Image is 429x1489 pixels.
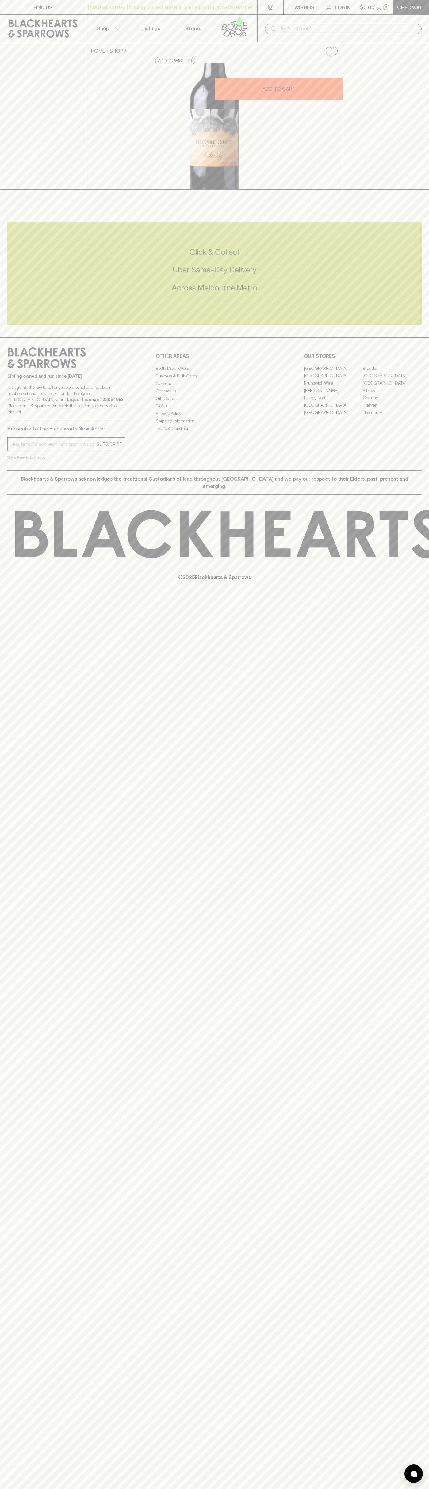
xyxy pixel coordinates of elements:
[129,15,172,42] a: Tastings
[140,25,160,32] p: Tastings
[411,1471,417,1477] img: bubble-icon
[110,48,123,54] a: SHOP
[363,394,422,401] a: Geelong
[304,401,363,409] a: [GEOGRAPHIC_DATA]
[156,365,274,372] a: Bottle Drop FAQ's
[385,6,387,9] p: 0
[185,25,201,32] p: Stores
[304,352,422,360] p: OUR STORES
[363,365,422,372] a: Braddon
[94,438,125,451] button: SUBSCRIBE
[363,387,422,394] a: Fitzroy
[97,441,122,448] p: SUBSCRIBE
[262,85,295,93] p: ADD TO CART
[33,4,52,11] p: FIND US
[7,283,422,293] h5: Across Melbourne Metro
[304,394,363,401] a: Fitzroy North
[156,395,274,402] a: Gift Cards
[7,454,125,460] p: We will never spam you
[156,425,274,432] a: Terms & Conditions
[7,247,422,257] h5: Click & Collect
[7,265,422,275] h5: Uber Same-Day Delivery
[304,372,363,379] a: [GEOGRAPHIC_DATA]
[156,417,274,425] a: Shipping Information
[86,63,343,189] img: 39721.png
[304,379,363,387] a: Brunswick West
[360,4,375,11] p: $0.00
[155,57,195,64] button: Add to wishlist
[7,222,422,325] div: Call to action block
[67,397,124,402] strong: Liquor License #32064953
[397,4,425,11] p: Checkout
[363,401,422,409] a: Prahran
[304,387,363,394] a: [PERSON_NAME]
[215,78,343,100] button: ADD TO CART
[280,24,417,34] input: Try "Pinot noir"
[156,372,274,380] a: Business & Bulk Gifting
[12,475,417,490] p: Blackhearts & Sparrows acknowledges the traditional Custodians of land throughout [GEOGRAPHIC_DAT...
[156,387,274,395] a: Contact Us
[304,365,363,372] a: [GEOGRAPHIC_DATA]
[304,409,363,416] a: [GEOGRAPHIC_DATA]
[7,384,125,415] p: It is against the law to sell or supply alcohol to, or to obtain alcohol on behalf of a person un...
[91,48,105,54] a: HOME
[12,439,94,449] input: e.g. jane@blackheartsandsparrows.com.au
[172,15,215,42] a: Stores
[7,425,125,432] p: Subscribe to The Blackhearts Newsletter
[86,15,129,42] button: Shop
[156,352,274,360] p: OTHER AREAS
[156,380,274,387] a: Careers
[97,25,109,32] p: Shop
[323,45,340,60] button: Add to wishlist
[156,402,274,410] a: FAQ's
[156,410,274,417] a: Privacy Policy
[363,409,422,416] a: Thornbury
[363,372,422,379] a: [GEOGRAPHIC_DATA]
[363,379,422,387] a: [GEOGRAPHIC_DATA]
[7,373,125,379] p: Sibling owned and run since [DATE]
[294,4,318,11] p: Wishlist
[335,4,350,11] p: Login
